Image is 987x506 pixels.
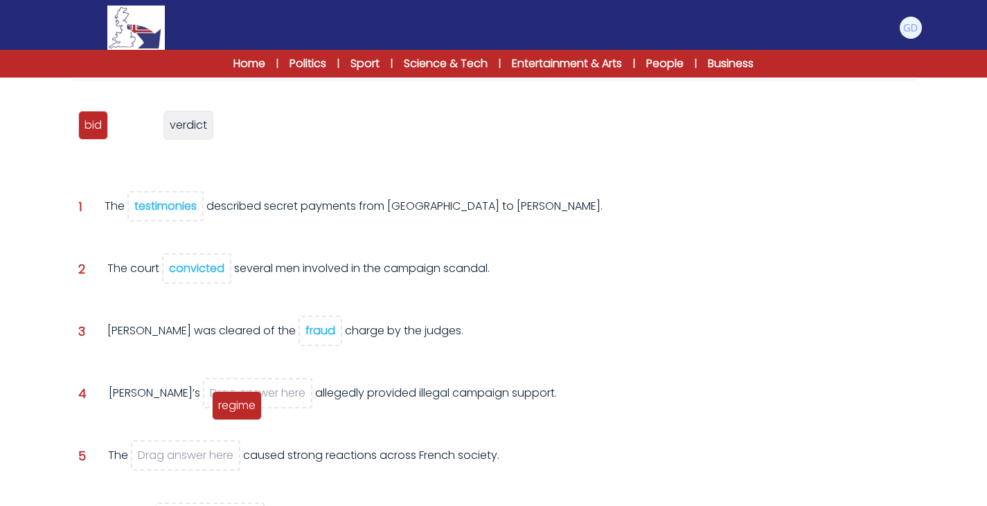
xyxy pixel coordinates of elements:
a: Politics [290,55,326,72]
a: Science & Tech [404,55,488,72]
img: Logo [107,6,164,50]
span: bid [85,117,102,133]
span: 2 [78,263,85,275]
span: 3 [78,325,85,338]
a: Logo [64,6,208,50]
a: People [646,55,684,72]
span: 4 [78,388,87,400]
span: 1 [78,201,82,213]
span: regime [218,397,256,413]
a: Home [233,55,265,72]
span: | [276,57,278,71]
span: | [499,57,501,71]
span: Drag answer here [138,447,233,463]
div: The court several men involved in the campaign scandal. [107,260,490,298]
div: The described secret payments from [GEOGRAPHIC_DATA] to [PERSON_NAME]. [105,198,603,235]
div: [PERSON_NAME]’s allegedly provided illegal campaign support. [109,385,557,422]
span: | [633,57,635,71]
div: [PERSON_NAME] was cleared of the charge by the judges. [107,323,463,360]
div: The caused strong reactions across French society. [108,447,499,485]
a: Business [708,55,754,72]
span: | [337,57,339,71]
span: verdict [170,117,207,133]
img: Giovanni Delladio [900,17,922,39]
span: 5 [78,450,86,462]
div: convicted [169,260,224,276]
span: Drag answer here [210,385,305,401]
a: Sport [350,55,380,72]
div: fraud [305,323,335,338]
a: Entertainment & Arts [512,55,622,72]
span: | [391,57,393,71]
span: | [695,57,697,71]
div: testimonies [134,198,197,214]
